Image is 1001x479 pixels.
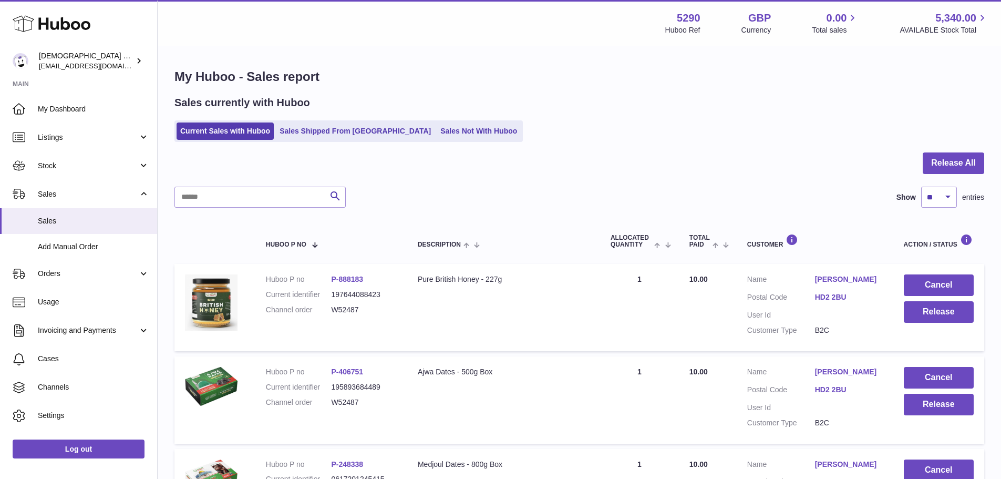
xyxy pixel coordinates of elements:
[38,354,149,364] span: Cases
[815,274,883,284] a: [PERSON_NAME]
[331,290,397,300] dd: 197644088423
[747,292,815,305] dt: Postal Code
[900,11,988,35] a: 5,340.00 AVAILABLE Stock Total
[38,133,138,142] span: Listings
[331,305,397,315] dd: W52487
[747,325,815,335] dt: Customer Type
[747,403,815,413] dt: User Id
[747,367,815,380] dt: Name
[331,460,363,468] a: P-248338
[266,367,332,377] dt: Huboo P no
[418,274,590,284] div: Pure British Honey - 227g
[13,440,145,458] a: Log out
[600,264,679,351] td: 1
[266,290,332,300] dt: Current identifier
[747,234,883,248] div: Customer
[331,398,397,407] dd: W52487
[815,460,883,470] a: [PERSON_NAME]
[815,292,883,302] a: HD2 2BU
[174,68,984,85] h1: My Huboo - Sales report
[815,325,883,335] dd: B2C
[904,367,974,389] button: Cancel
[747,460,815,472] dt: Name
[266,398,332,407] dt: Channel order
[266,241,306,248] span: Huboo P no
[900,25,988,35] span: AVAILABLE Stock Total
[689,460,708,468] span: 10.00
[748,11,771,25] strong: GBP
[747,385,815,398] dt: Postal Code
[38,269,138,279] span: Orders
[38,325,138,335] span: Invoicing and Payments
[39,62,154,70] span: [EMAIL_ADDRESS][DOMAIN_NAME]
[904,394,974,415] button: Release
[39,51,133,71] div: [DEMOGRAPHIC_DATA] Charity
[418,367,590,377] div: Ajwa Dates - 500g Box
[276,123,435,140] a: Sales Shipped From [GEOGRAPHIC_DATA]
[437,123,521,140] a: Sales Not With Huboo
[747,418,815,428] dt: Customer Type
[812,25,859,35] span: Total sales
[689,275,708,283] span: 10.00
[331,368,363,376] a: P-406751
[266,382,332,392] dt: Current identifier
[185,274,238,331] img: 52901698247112.jpg
[174,96,310,110] h2: Sales currently with Huboo
[689,368,708,376] span: 10.00
[962,192,984,202] span: entries
[38,382,149,392] span: Channels
[13,53,28,69] img: info@muslimcharity.org.uk
[812,11,859,35] a: 0.00 Total sales
[38,189,138,199] span: Sales
[665,25,700,35] div: Huboo Ref
[38,161,138,171] span: Stock
[600,356,679,444] td: 1
[904,234,974,248] div: Action / Status
[38,104,149,114] span: My Dashboard
[331,275,363,283] a: P-888183
[38,411,149,421] span: Settings
[923,152,984,174] button: Release All
[266,305,332,315] dt: Channel order
[747,310,815,320] dt: User Id
[741,25,771,35] div: Currency
[904,274,974,296] button: Cancel
[418,460,590,470] div: Medjoul Dates - 800g Box
[689,235,710,248] span: Total paid
[418,241,461,248] span: Description
[815,418,883,428] dd: B2C
[38,216,149,226] span: Sales
[677,11,700,25] strong: 5290
[747,274,815,287] dt: Name
[896,192,916,202] label: Show
[827,11,847,25] span: 0.00
[611,235,652,248] span: ALLOCATED Quantity
[177,123,274,140] a: Current Sales with Huboo
[815,385,883,395] a: HD2 2BU
[266,460,332,470] dt: Huboo P no
[38,297,149,307] span: Usage
[815,367,883,377] a: [PERSON_NAME]
[904,301,974,323] button: Release
[185,367,238,406] img: 1644521407.png
[331,382,397,392] dd: 195893684489
[38,242,149,252] span: Add Manual Order
[266,274,332,284] dt: Huboo P no
[935,11,976,25] span: 5,340.00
